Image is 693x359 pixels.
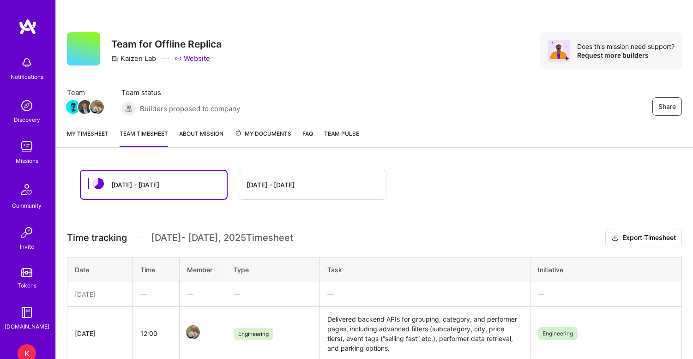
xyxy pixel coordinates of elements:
img: Team Member Avatar [90,100,104,114]
th: Date [67,257,133,282]
div: Kaizen Lab [111,54,156,63]
i: icon Download [611,233,619,243]
button: Export Timesheet [605,229,682,247]
a: Team timesheet [120,129,168,147]
th: Type [226,257,320,282]
a: Team Member Avatar [187,324,199,340]
a: Website [175,54,210,63]
img: Builders proposed to company [121,101,136,116]
div: — [327,289,523,299]
div: Does this mission need support? [577,42,675,51]
div: — [234,289,312,299]
a: My Documents [235,129,291,147]
span: Team status [121,88,240,97]
span: Engineering [234,328,273,340]
img: Team Member Avatar [186,325,200,339]
a: My timesheet [67,129,108,147]
span: Share [658,102,676,111]
img: Team Member Avatar [78,100,92,114]
img: teamwork [18,138,36,156]
img: Avatar [548,40,570,62]
a: About Mission [179,129,223,147]
th: Time [133,257,179,282]
div: Discovery [14,115,40,125]
img: status icon [93,178,104,189]
img: tokens [21,268,32,277]
div: Missions [16,156,38,166]
img: Invite [18,223,36,242]
span: Team [67,88,103,97]
div: — [538,289,674,299]
a: FAQ [302,129,313,147]
img: Team Member Avatar [66,100,80,114]
div: — [187,289,218,299]
a: Team Pulse [324,129,359,147]
img: guide book [18,303,36,322]
span: [DATE] - [DATE] , 2025 Timesheet [151,232,293,244]
div: Community [12,201,42,210]
img: discovery [18,96,36,115]
img: Community [16,179,38,201]
div: Notifications [11,72,43,82]
span: Time tracking [67,232,127,244]
span: Engineering [538,327,578,340]
i: icon CompanyGray [111,55,119,62]
div: [DATE] - [DATE] [247,180,295,190]
a: Team Member Avatar [91,99,103,115]
span: Builders proposed to company [140,104,240,114]
div: Request more builders [577,51,675,60]
a: Team Member Avatar [67,99,79,115]
div: — [140,289,172,299]
img: bell [18,54,36,72]
div: Invite [20,242,34,251]
th: Member [180,257,226,282]
div: [DATE] [75,329,125,338]
a: Team Member Avatar [79,99,91,115]
div: [DATE] - [DATE] [111,180,159,190]
button: Share [652,97,682,116]
th: Initiative [530,257,681,282]
span: Team Pulse [324,130,359,137]
div: [DOMAIN_NAME] [5,322,49,331]
div: Tokens [18,281,36,290]
span: My Documents [235,129,291,139]
img: logo [18,18,37,35]
th: Task [319,257,530,282]
div: [DATE] [75,289,125,299]
h3: Team for Offline Replica [111,38,222,50]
